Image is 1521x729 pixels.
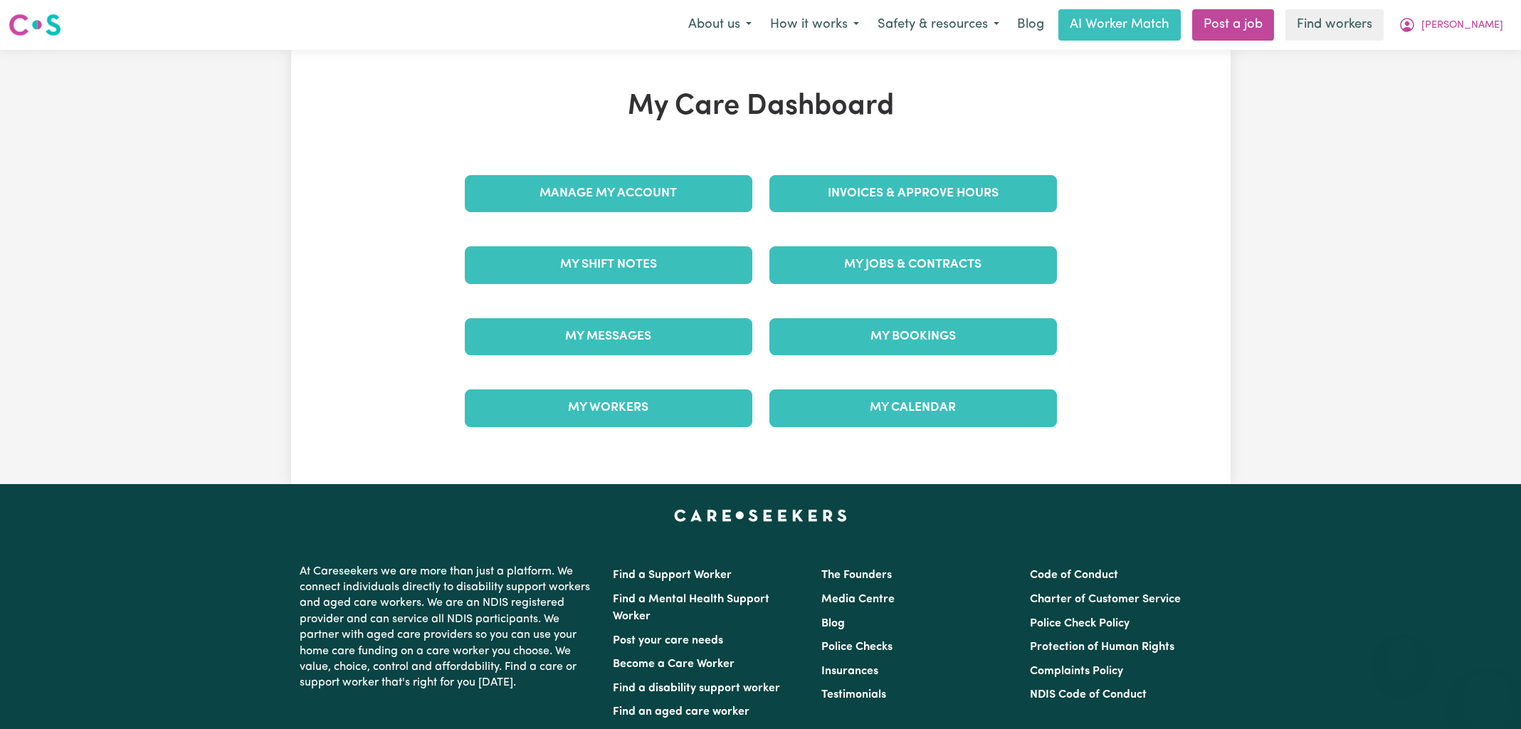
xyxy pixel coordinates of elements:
[769,389,1057,426] a: My Calendar
[1030,618,1130,629] a: Police Check Policy
[1388,638,1416,666] iframe: Close message
[465,175,752,212] a: Manage My Account
[761,10,868,40] button: How it works
[300,558,596,697] p: At Careseekers we are more than just a platform. We connect individuals directly to disability su...
[821,689,886,701] a: Testimonials
[1030,689,1147,701] a: NDIS Code of Conduct
[613,659,735,670] a: Become a Care Worker
[465,246,752,283] a: My Shift Notes
[1464,672,1510,718] iframe: Button to launch messaging window
[821,570,892,581] a: The Founders
[1389,10,1512,40] button: My Account
[769,318,1057,355] a: My Bookings
[769,175,1057,212] a: Invoices & Approve Hours
[465,389,752,426] a: My Workers
[613,706,749,718] a: Find an aged care worker
[613,635,723,646] a: Post your care needs
[821,618,845,629] a: Blog
[679,10,761,40] button: About us
[9,9,61,41] a: Careseekers logo
[769,246,1057,283] a: My Jobs & Contracts
[1030,641,1174,653] a: Protection of Human Rights
[821,641,893,653] a: Police Checks
[674,510,847,521] a: Careseekers home page
[1421,18,1503,33] span: [PERSON_NAME]
[1192,9,1274,41] a: Post a job
[613,570,732,581] a: Find a Support Worker
[821,594,895,605] a: Media Centre
[465,318,752,355] a: My Messages
[9,12,61,38] img: Careseekers logo
[1030,594,1181,605] a: Charter of Customer Service
[1285,9,1384,41] a: Find workers
[1009,9,1053,41] a: Blog
[613,683,780,694] a: Find a disability support worker
[1058,9,1181,41] a: AI Worker Match
[613,594,769,622] a: Find a Mental Health Support Worker
[1030,570,1118,581] a: Code of Conduct
[868,10,1009,40] button: Safety & resources
[1030,666,1123,677] a: Complaints Policy
[821,666,878,677] a: Insurances
[456,90,1065,124] h1: My Care Dashboard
